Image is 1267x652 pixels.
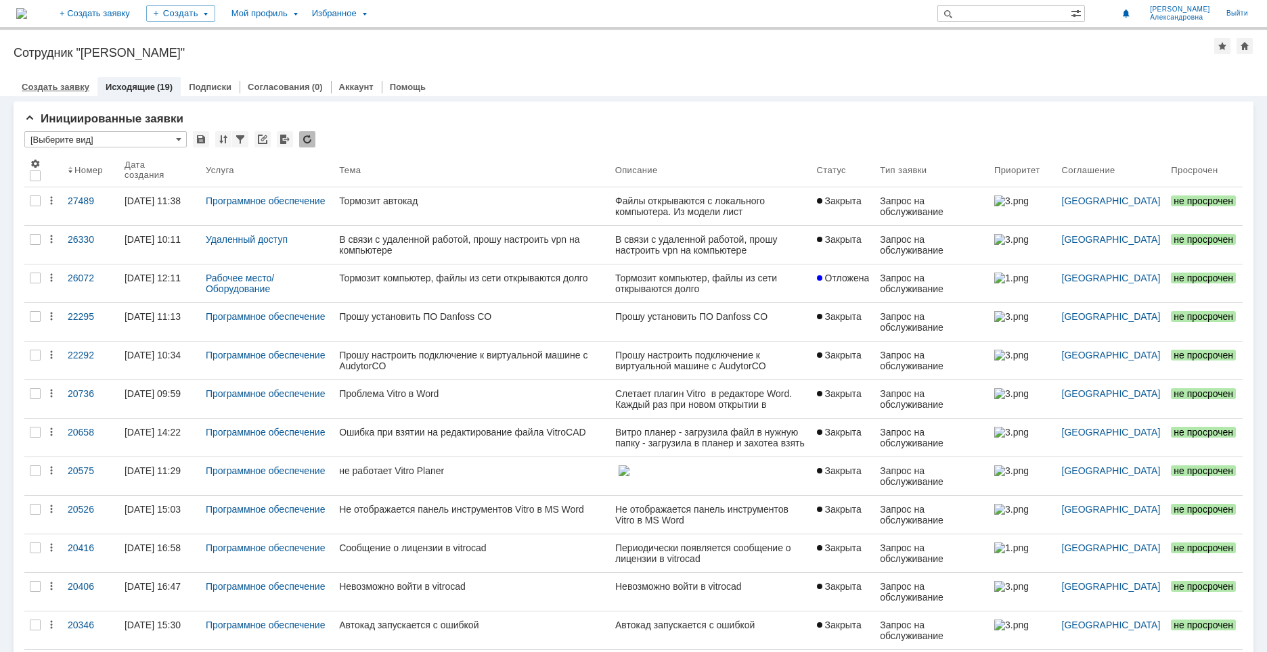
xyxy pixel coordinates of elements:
[989,611,1057,649] a: 3.png
[812,303,875,341] a: Закрыта
[1165,419,1243,457] a: не просрочен
[125,427,181,438] div: [DATE] 14:22
[125,465,181,476] div: [DATE] 11:29
[206,234,288,245] a: Удаленный доступ
[1071,6,1084,19] span: Расширенный поиск
[46,195,57,206] div: Действия
[119,153,200,187] th: Дата создания
[62,611,119,649] a: 20346
[334,303,610,341] a: Прошу установить ПО Danfoss CO
[989,457,1057,495] a: 3.png
[817,581,862,592] span: Закрыта
[994,273,1028,283] img: 1.png
[994,542,1028,553] img: 1.png
[994,620,1028,630] img: 3.png
[46,620,57,630] div: Действия
[1165,573,1243,611] a: не просрочен
[339,581,604,592] div: Невозможно войти в vitrocad
[74,165,103,175] div: Номер
[62,573,119,611] a: 20406
[339,311,604,322] div: Прошу установить ПО Danfoss CO
[68,195,114,206] div: 27489
[206,465,326,476] a: Программное обеспечение
[874,496,989,534] a: Запрос на обслуживание
[119,264,200,302] a: [DATE] 12:11
[880,195,983,217] div: Запрос на обслуживание
[1062,620,1161,630] a: [GEOGRAPHIC_DATA]
[339,620,604,630] div: Автокад запускается с ошибкой
[68,273,114,283] div: 26072
[339,427,604,438] div: Ошибка при взятии на редактирование файла VitroCAD
[125,350,181,360] div: [DATE] 10:34
[1171,581,1236,592] span: не просрочен
[817,542,862,553] span: Закрыта
[119,534,200,572] a: [DATE] 16:58
[880,542,983,564] div: Запрос на обслуживание
[812,419,875,457] a: Закрыта
[125,581,181,592] div: [DATE] 16:47
[989,573,1057,611] a: 3.png
[874,380,989,418] a: Запрос на обслуживание
[146,5,215,22] div: Создать
[812,534,875,572] a: Закрыта
[1062,350,1161,360] a: [GEOGRAPHIC_DATA]
[119,611,200,649] a: [DATE] 15:30
[1062,195,1161,206] a: [GEOGRAPHIC_DATA]
[334,457,610,495] a: не работает Vitro Planer
[880,581,983,603] div: Запрос на обслуживание
[193,131,209,147] div: Сохранить вид
[339,165,361,175] div: Тема
[119,496,200,534] a: [DATE] 15:03
[206,504,326,515] a: Программное обеспечение
[68,234,114,245] div: 26330
[989,534,1057,572] a: 1.png
[277,131,293,147] div: Экспорт списка
[615,165,658,175] div: Описание
[106,82,155,92] a: Исходящие
[812,187,875,225] a: Закрыта
[874,226,989,264] a: Запрос на обслуживание
[119,457,200,495] a: [DATE] 11:29
[46,273,57,283] div: Действия
[1165,380,1243,418] a: не просрочен
[812,611,875,649] a: Закрыта
[24,112,183,125] span: Инициированные заявки
[812,457,875,495] a: Закрыта
[812,573,875,611] a: Закрыта
[874,303,989,341] a: Запрос на обслуживание
[68,620,114,630] div: 20346
[334,187,610,225] a: Тормозит автокад
[334,342,610,379] a: Прошу настроить подключение к виртуальной машине с AudytorCO
[1171,165,1218,175] div: Просрочен
[119,573,200,611] a: [DATE] 16:47
[1214,38,1230,54] div: Добавить в избранное
[1171,273,1236,283] span: не просрочен
[1165,226,1243,264] a: не просрочен
[339,234,604,256] div: В связи с удаленной работой, прошу настроить vpn на компьютере
[880,427,983,448] div: Запрос на обслуживание
[1062,165,1115,175] div: Соглашение
[1165,264,1243,302] a: не просрочен
[874,457,989,495] a: Запрос на обслуживание
[817,273,870,283] span: Отложена
[880,620,983,641] div: Запрос на обслуживание
[880,234,983,256] div: Запрос на обслуживание
[62,303,119,341] a: 22295
[248,82,310,92] a: Согласования
[334,226,610,264] a: В связи с удаленной работой, прошу настроить vpn на компьютере
[874,573,989,611] a: Запрос на обслуживание
[62,342,119,379] a: 22292
[880,465,983,487] div: Запрос на обслуживание
[874,187,989,225] a: Запрос на обслуживание
[46,542,57,553] div: Действия
[68,465,114,476] div: 20575
[1237,38,1253,54] div: Сделать домашней страницей
[989,496,1057,534] a: 3.png
[1171,234,1236,245] span: не просрочен
[817,165,846,175] div: Статус
[3,65,187,76] img: download
[339,388,604,399] div: Проблема Vitro в Word
[125,504,181,515] div: [DATE] 15:03
[994,581,1028,592] img: 3.png
[994,427,1028,438] img: 3.png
